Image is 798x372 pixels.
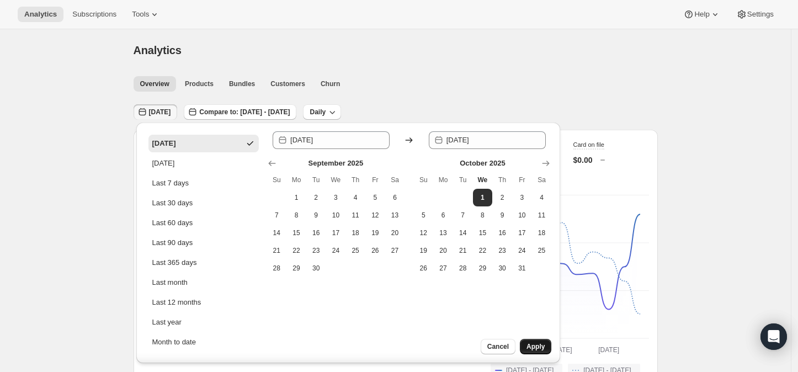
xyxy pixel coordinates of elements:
[551,346,572,354] text: [DATE]
[148,313,259,331] button: Last year
[433,206,453,224] button: Monday October 6 2025
[326,171,346,189] th: Wednesday
[140,79,169,88] span: Overview
[418,264,429,273] span: 26
[148,194,259,212] button: Last 30 days
[497,228,508,237] span: 16
[390,193,401,202] span: 6
[306,189,326,206] button: Tuesday September 2 2025
[152,198,193,209] div: Last 30 days
[413,242,433,259] button: Sunday October 19 2025
[418,176,429,184] span: Su
[267,242,286,259] button: Sunday September 21 2025
[370,228,381,237] span: 19
[345,171,365,189] th: Thursday
[473,171,493,189] th: Wednesday
[286,224,306,242] button: Monday September 15 2025
[286,206,306,224] button: Monday September 8 2025
[438,264,449,273] span: 27
[321,79,340,88] span: Churn
[24,10,57,19] span: Analytics
[370,176,381,184] span: Fr
[473,206,493,224] button: Wednesday October 8 2025
[517,176,528,184] span: Fr
[350,176,361,184] span: Th
[453,171,473,189] th: Tuesday
[477,246,488,255] span: 22
[418,211,429,220] span: 5
[532,189,552,206] button: Saturday October 4 2025
[152,178,189,189] div: Last 7 days
[390,211,401,220] span: 13
[512,242,532,259] button: Friday October 24 2025
[536,228,547,237] span: 18
[512,206,532,224] button: Friday October 10 2025
[306,206,326,224] button: Tuesday September 9 2025
[453,224,473,242] button: Tuesday October 14 2025
[148,155,259,172] button: [DATE]
[306,259,326,277] button: Tuesday September 30 2025
[152,138,175,149] div: [DATE]
[385,171,405,189] th: Saturday
[152,217,193,228] div: Last 60 days
[148,254,259,272] button: Last 365 days
[311,246,322,255] span: 23
[536,193,547,202] span: 4
[152,337,196,348] div: Month to date
[433,242,453,259] button: Monday October 20 2025
[517,228,528,237] span: 17
[457,176,469,184] span: Tu
[413,259,433,277] button: Sunday October 26 2025
[477,176,488,184] span: We
[148,174,259,192] button: Last 7 days
[538,156,554,171] button: Show next month, November 2025
[331,246,342,255] span: 24
[271,211,282,220] span: 7
[345,206,365,224] button: Thursday September 11 2025
[473,242,493,259] button: Wednesday October 22 2025
[492,224,512,242] button: Thursday October 16 2025
[345,189,365,206] button: Thursday September 4 2025
[365,242,385,259] button: Friday September 26 2025
[497,264,508,273] span: 30
[433,259,453,277] button: Monday October 27 2025
[291,228,302,237] span: 15
[199,108,290,116] span: Compare to: [DATE] - [DATE]
[267,171,286,189] th: Sunday
[310,108,326,116] span: Daily
[271,264,282,273] span: 28
[286,189,306,206] button: Monday September 1 2025
[365,206,385,224] button: Friday September 12 2025
[331,211,342,220] span: 10
[385,242,405,259] button: Saturday September 27 2025
[148,135,259,152] button: [DATE]
[536,211,547,220] span: 11
[453,259,473,277] button: Tuesday October 28 2025
[747,10,774,19] span: Settings
[326,242,346,259] button: Wednesday September 24 2025
[457,264,469,273] span: 28
[326,189,346,206] button: Wednesday September 3 2025
[311,211,322,220] span: 9
[492,171,512,189] th: Thursday
[370,193,381,202] span: 5
[267,259,286,277] button: Sunday September 28 2025
[573,155,593,166] p: $0.00
[291,264,302,273] span: 29
[457,211,469,220] span: 7
[532,206,552,224] button: Saturday October 11 2025
[148,214,259,232] button: Last 60 days
[492,189,512,206] button: Thursday October 2 2025
[311,228,322,237] span: 16
[433,224,453,242] button: Monday October 13 2025
[184,104,296,120] button: Compare to: [DATE] - [DATE]
[152,257,196,268] div: Last 365 days
[365,224,385,242] button: Friday September 19 2025
[148,333,259,351] button: Month to date
[598,346,619,354] text: [DATE]
[152,297,201,308] div: Last 12 months
[477,228,488,237] span: 15
[457,246,469,255] span: 21
[438,211,449,220] span: 6
[306,171,326,189] th: Tuesday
